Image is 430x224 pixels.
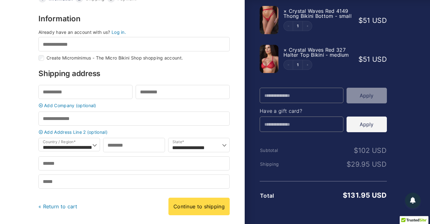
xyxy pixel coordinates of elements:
[343,191,347,199] span: $
[112,29,126,35] a: Log in.
[284,60,293,70] button: Decrement
[302,60,312,70] button: Increment
[283,8,287,14] a: Remove this item
[38,15,230,23] h3: Information
[302,21,312,31] button: Increment
[354,146,387,154] bdi: 102 USD
[38,29,110,35] span: Already have an account with us?
[347,160,351,168] span: $
[283,47,349,58] span: Crystal Waves Red 327 Halter Top Bikini - medium
[358,55,363,63] span: $
[347,117,387,132] button: Apply
[168,198,230,215] a: Continue to shipping
[293,24,302,28] a: Edit
[354,146,358,154] span: $
[260,148,302,153] th: Subtotal
[37,130,231,134] a: Add Address Line 2 (optional)
[293,63,302,67] a: Edit
[260,6,278,34] img: Crystal Waves 4149 Thong 01
[37,103,231,108] a: Add Company (optional)
[358,16,387,24] bdi: 51 USD
[47,56,183,60] label: Create Microminimus - The Micro Bikini Shop shopping account.
[260,45,278,73] img: Crystal Waves 327 Halter Top 01
[347,88,387,103] button: Apply
[260,108,387,113] h4: Have a gift card?
[347,160,387,168] bdi: 29.95 USD
[358,55,387,63] bdi: 51 USD
[260,193,302,199] th: Total
[284,21,293,31] button: Decrement
[283,8,352,19] span: Crystal Waves Red 4149 Thong Bikini Bottom - small
[358,16,363,24] span: $
[260,162,302,167] th: Shipping
[38,70,230,77] h3: Shipping address
[283,47,287,53] a: Remove this item
[38,203,77,210] a: « Return to cart
[343,191,387,199] bdi: 131.95 USD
